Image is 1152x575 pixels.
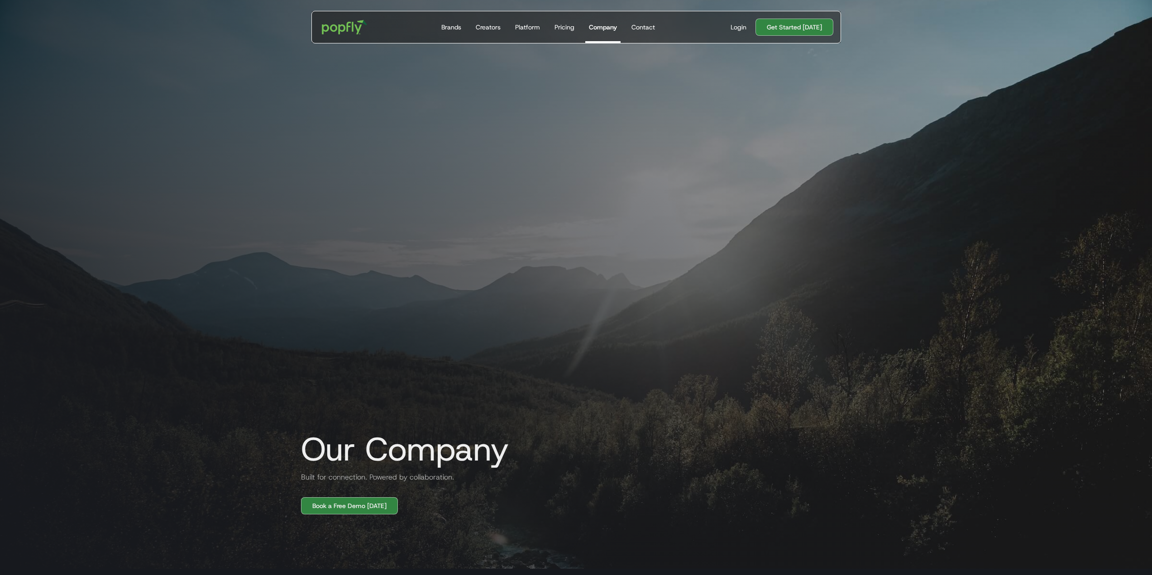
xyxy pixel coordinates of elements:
[476,23,501,32] div: Creators
[585,11,621,43] a: Company
[472,11,504,43] a: Creators
[551,11,578,43] a: Pricing
[554,23,574,32] div: Pricing
[294,472,454,483] h2: Built for connection. Powered by collaboration.
[515,23,540,32] div: Platform
[301,497,398,514] a: Book a Free Demo [DATE]
[511,11,544,43] a: Platform
[631,23,655,32] div: Contact
[294,431,509,467] h1: Our Company
[589,23,617,32] div: Company
[438,11,465,43] a: Brands
[315,14,374,41] a: home
[731,23,746,32] div: Login
[727,23,750,32] a: Login
[441,23,461,32] div: Brands
[755,19,833,36] a: Get Started [DATE]
[628,11,659,43] a: Contact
